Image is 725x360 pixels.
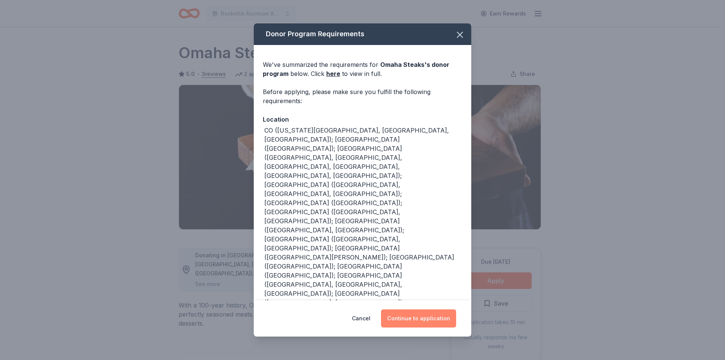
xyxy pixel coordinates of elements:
button: Cancel [352,309,370,328]
a: here [326,69,340,78]
button: Continue to application [381,309,456,328]
div: Before applying, please make sure you fulfill the following requirements: [263,87,462,105]
div: We've summarized the requirements for below. Click to view in full. [263,60,462,78]
div: Donor Program Requirements [254,23,471,45]
div: Location [263,114,462,124]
